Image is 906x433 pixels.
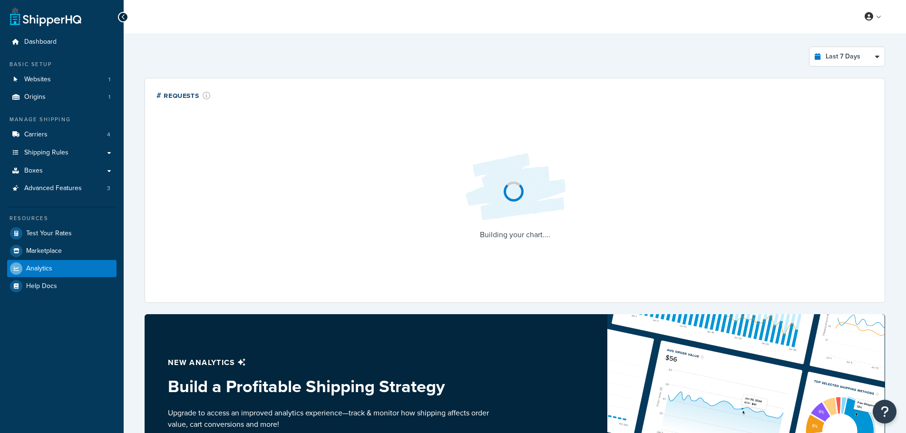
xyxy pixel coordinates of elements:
[7,88,117,106] li: Origins
[7,115,117,124] div: Manage Shipping
[26,230,72,238] span: Test Your Rates
[168,377,492,396] h3: Build a Profitable Shipping Strategy
[7,71,117,88] li: Websites
[107,184,110,192] span: 3
[7,60,117,68] div: Basic Setup
[7,88,117,106] a: Origins1
[24,131,48,139] span: Carriers
[7,278,117,295] a: Help Docs
[24,93,46,101] span: Origins
[24,167,43,175] span: Boxes
[26,282,57,290] span: Help Docs
[7,180,117,197] a: Advanced Features3
[7,225,117,242] a: Test Your Rates
[873,400,896,423] button: Open Resource Center
[156,90,211,101] div: # Requests
[24,149,68,157] span: Shipping Rules
[458,145,572,228] img: Loading...
[168,356,492,369] p: New analytics
[7,214,117,222] div: Resources
[26,265,52,273] span: Analytics
[7,33,117,51] a: Dashboard
[7,162,117,180] a: Boxes
[7,126,117,144] a: Carriers4
[24,38,57,46] span: Dashboard
[24,76,51,84] span: Websites
[168,407,492,430] p: Upgrade to access an improved analytics experience—track & monitor how shipping affects order val...
[458,228,572,241] p: Building your chart....
[26,247,62,255] span: Marketplace
[7,144,117,162] a: Shipping Rules
[107,131,110,139] span: 4
[7,242,117,260] a: Marketplace
[7,126,117,144] li: Carriers
[7,180,117,197] li: Advanced Features
[108,93,110,101] span: 1
[7,71,117,88] a: Websites1
[108,76,110,84] span: 1
[7,260,117,277] a: Analytics
[24,184,82,192] span: Advanced Features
